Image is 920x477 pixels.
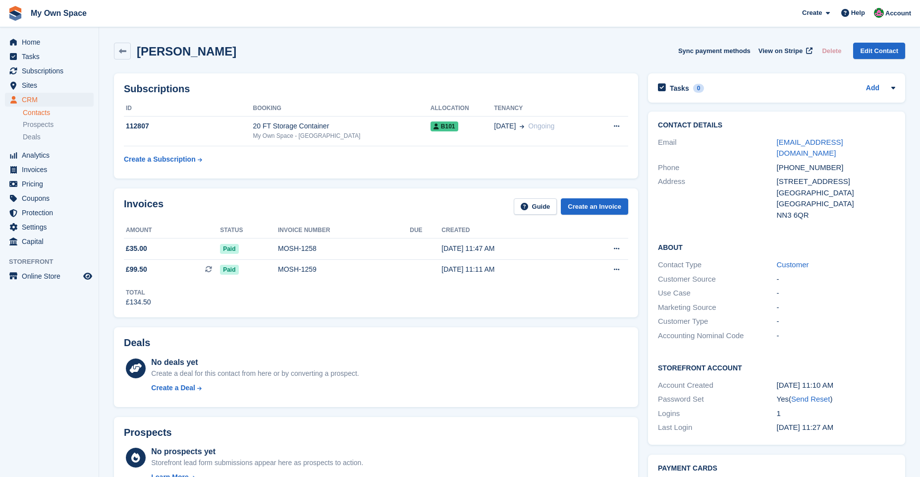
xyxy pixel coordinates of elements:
h2: Tasks [670,84,689,93]
a: menu [5,35,94,49]
img: stora-icon-8386f47178a22dfd0bd8f6a31ec36ba5ce8667c1dd55bd0f319d3a0aa187defe.svg [8,6,23,21]
h2: Contact Details [658,121,895,129]
a: Prospects [23,119,94,130]
span: CRM [22,93,81,107]
div: Logins [658,408,776,419]
div: No deals yet [151,357,359,368]
a: View on Stripe [755,43,814,59]
a: menu [5,93,94,107]
div: Use Case [658,288,776,299]
div: [DATE] 11:11 AM [441,264,576,275]
div: 20 FT Storage Container [253,121,430,131]
h2: Deals [124,337,150,349]
div: MOSH-1259 [278,264,410,275]
div: [DATE] 11:10 AM [777,380,895,391]
span: Invoices [22,163,81,177]
a: menu [5,191,94,205]
a: Contacts [23,108,94,118]
th: Due [410,223,441,238]
div: [STREET_ADDRESS] [777,176,895,187]
button: Delete [818,43,845,59]
th: Tenancy [494,101,594,117]
a: Create an Invoice [561,198,628,215]
div: 1 [777,408,895,419]
span: Create [802,8,822,18]
a: Add [866,83,879,94]
h2: Payment cards [658,465,895,473]
div: Total [126,288,151,297]
span: View on Stripe [758,46,803,56]
span: Deals [23,132,41,142]
div: - [777,316,895,327]
span: Help [851,8,865,18]
div: Storefront lead form submissions appear here as prospects to action. [151,458,363,468]
a: menu [5,64,94,78]
div: - [777,288,895,299]
a: menu [5,177,94,191]
span: £99.50 [126,264,147,275]
a: menu [5,206,94,220]
span: £35.00 [126,243,147,254]
a: menu [5,50,94,63]
span: Ongoing [528,122,554,130]
span: Online Store [22,269,81,283]
h2: Subscriptions [124,83,628,95]
a: [EMAIL_ADDRESS][DOMAIN_NAME] [777,138,843,158]
a: Edit Contact [853,43,905,59]
h2: [PERSON_NAME] [137,45,236,58]
div: Create a Deal [151,383,195,393]
span: B101 [431,121,458,131]
div: MOSH-1258 [278,243,410,254]
a: menu [5,269,94,283]
div: Yes [777,394,895,405]
div: 0 [693,84,704,93]
div: 112807 [124,121,253,131]
div: My Own Space - [GEOGRAPHIC_DATA] [253,131,430,140]
div: £134.50 [126,297,151,307]
div: Address [658,176,776,221]
a: menu [5,235,94,248]
div: Customer Source [658,274,776,285]
span: Protection [22,206,81,220]
th: Amount [124,223,220,238]
button: Sync payment methods [678,43,751,59]
div: Customer Type [658,316,776,327]
a: menu [5,78,94,92]
span: Coupons [22,191,81,205]
th: Status [220,223,278,238]
span: Pricing [22,177,81,191]
th: Allocation [431,101,494,117]
div: [DATE] 11:47 AM [441,243,576,254]
a: Customer [777,260,809,269]
div: Contact Type [658,259,776,271]
div: Email [658,137,776,159]
span: Storefront [9,257,99,267]
th: Booking [253,101,430,117]
div: Accounting Nominal Code [658,330,776,342]
div: - [777,274,895,285]
h2: Invoices [124,198,163,215]
div: Last Login [658,422,776,433]
h2: Storefront Account [658,362,895,372]
div: - [777,330,895,342]
div: [PHONE_NUMBER] [777,162,895,174]
a: My Own Space [27,5,91,21]
div: - [777,302,895,313]
h2: About [658,242,895,252]
th: Invoice number [278,223,410,238]
span: [DATE] [494,121,516,131]
div: NN3 6QR [777,210,895,221]
div: Phone [658,162,776,174]
span: Paid [220,265,238,275]
span: Account [885,8,911,18]
div: Account Created [658,380,776,391]
div: [GEOGRAPHIC_DATA] [777,198,895,210]
span: Sites [22,78,81,92]
th: ID [124,101,253,117]
span: Prospects [23,120,54,129]
div: Create a Subscription [124,154,196,165]
div: No prospects yet [151,446,363,458]
a: Deals [23,132,94,142]
span: Paid [220,244,238,254]
a: Send Reset [791,395,830,403]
